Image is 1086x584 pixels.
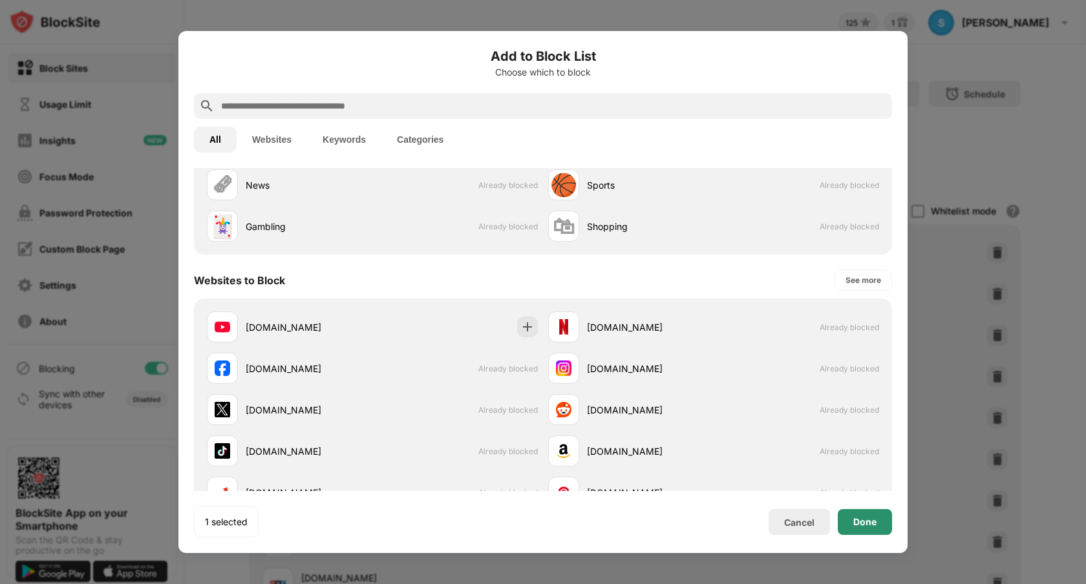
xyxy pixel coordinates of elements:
span: Already blocked [820,405,879,415]
img: favicons [215,402,230,417]
div: [DOMAIN_NAME] [246,403,372,417]
div: News [246,178,372,192]
div: Cancel [784,517,814,528]
span: Already blocked [820,322,879,332]
div: Choose which to block [194,67,892,78]
span: Already blocked [820,180,879,190]
div: [DOMAIN_NAME] [587,444,714,458]
div: See more [846,274,881,287]
span: Already blocked [478,222,538,231]
div: Shopping [587,220,714,233]
span: Already blocked [820,364,879,373]
div: 🛍 [553,213,575,240]
div: 🗞 [211,172,233,198]
span: Already blocked [478,180,538,190]
img: favicons [215,319,230,335]
img: favicons [556,319,571,335]
img: search.svg [199,98,215,114]
h6: Add to Block List [194,47,892,66]
div: Websites to Block [194,274,285,287]
span: Already blocked [820,488,879,497]
div: [DOMAIN_NAME] [246,486,372,499]
div: [DOMAIN_NAME] [587,403,714,417]
div: 🃏 [209,213,236,240]
span: Already blocked [478,446,538,456]
div: [DOMAIN_NAME] [246,320,372,334]
div: [DOMAIN_NAME] [246,444,372,458]
div: 🏀 [550,172,577,198]
div: [DOMAIN_NAME] [246,362,372,375]
div: [DOMAIN_NAME] [587,362,714,375]
div: [DOMAIN_NAME] [587,320,714,334]
button: All [194,127,237,152]
img: favicons [556,443,571,459]
span: Already blocked [820,446,879,456]
button: Keywords [307,127,381,152]
img: favicons [215,485,230,500]
div: [DOMAIN_NAME] [587,486,714,499]
span: Already blocked [478,405,538,415]
img: favicons [215,360,230,376]
span: Already blocked [820,222,879,231]
img: favicons [556,402,571,417]
span: Already blocked [478,364,538,373]
div: Gambling [246,220,372,233]
img: favicons [215,443,230,459]
img: favicons [556,360,571,376]
div: Sports [587,178,714,192]
img: favicons [556,485,571,500]
div: Done [853,517,877,527]
span: Already blocked [478,488,538,497]
div: 1 selected [205,516,248,528]
button: Categories [381,127,459,152]
button: Websites [237,127,307,152]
